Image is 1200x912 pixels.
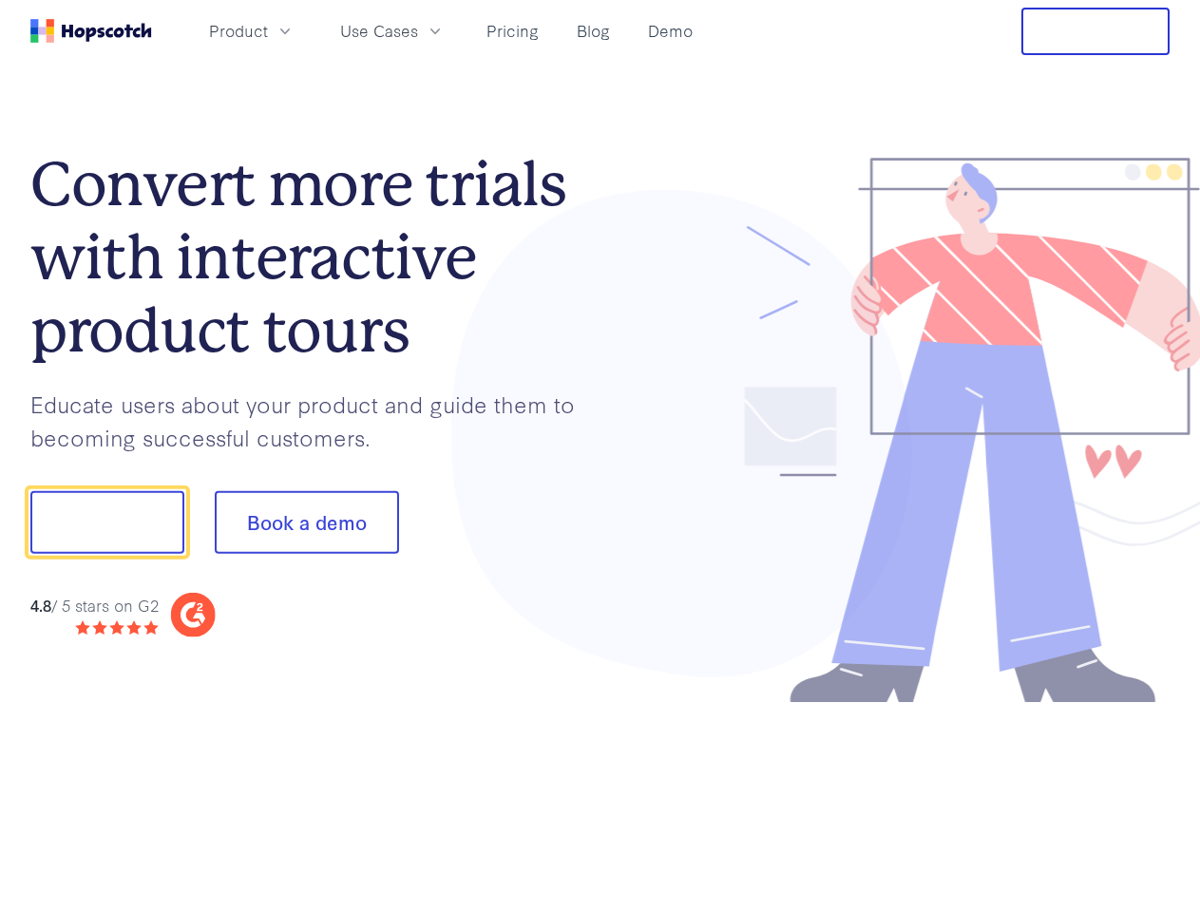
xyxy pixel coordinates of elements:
[329,15,456,47] button: Use Cases
[30,593,51,615] strong: 4.8
[215,491,399,554] button: Book a demo
[30,491,184,554] button: Show me!
[569,15,618,47] a: Blog
[209,19,268,43] span: Product
[30,593,159,617] div: / 5 stars on G2
[1021,8,1170,55] button: Free Trial
[30,19,152,43] a: Home
[30,388,600,453] p: Educate users about your product and guide them to becoming successful customers.
[479,15,546,47] a: Pricing
[640,15,700,47] a: Demo
[198,15,306,47] button: Product
[30,148,600,367] h1: Convert more trials with interactive product tours
[340,19,418,43] span: Use Cases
